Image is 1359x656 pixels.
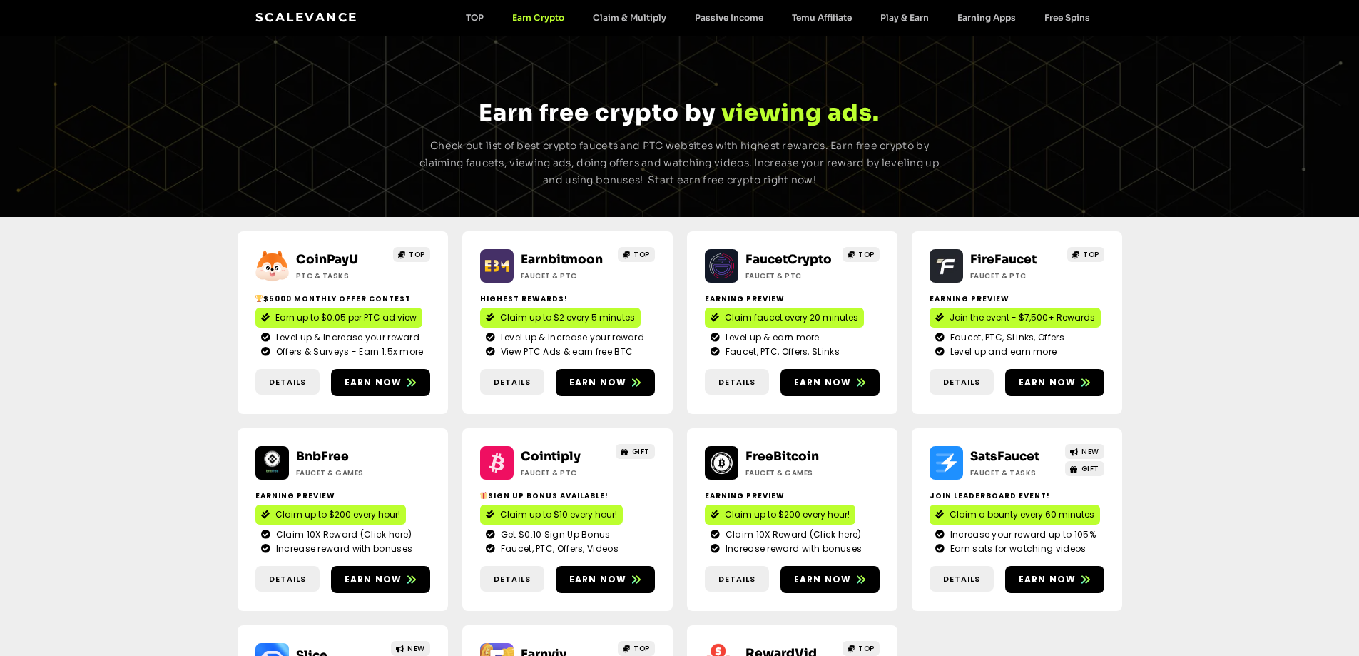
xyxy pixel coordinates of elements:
span: Offers & Surveys - Earn 1.5x more [273,345,424,358]
h2: Sign up bonus available! [480,490,655,501]
span: Get $0.10 Sign Up Bonus [497,528,611,541]
a: Passive Income [681,12,778,23]
a: Temu Affiliate [778,12,866,23]
span: Details [269,573,306,585]
a: Claim up to $2 every 5 minutes [480,308,641,328]
h2: Earning Preview [705,293,880,304]
h2: Highest Rewards! [480,293,655,304]
span: Earn sats for watching videos [947,543,1086,555]
h2: Faucet & PTC [521,271,610,281]
span: Faucet, PTC, Offers, SLinks [722,345,840,358]
a: TOP [452,12,498,23]
a: Cointiply [521,449,581,464]
span: Level up & Increase your reward [273,331,419,344]
span: Increase your reward up to 105% [947,528,1096,541]
span: Earn now [345,376,402,389]
a: Free Spins [1030,12,1104,23]
span: TOP [633,249,650,260]
img: 🏆 [255,295,263,302]
span: NEW [1081,446,1099,457]
a: TOP [843,247,880,262]
span: Faucet, PTC, Offers, Videos [497,543,619,555]
a: Earn now [780,566,880,593]
h2: Earning Preview [255,490,430,501]
a: Details [255,369,320,395]
a: Details [930,369,994,395]
span: NEW [407,643,425,654]
span: Increase reward with bonuses [722,543,862,555]
span: Join the event - $7,500+ Rewards [950,311,1095,324]
a: Earn now [556,369,655,396]
span: Details [943,573,980,585]
span: TOP [858,249,875,260]
span: Level up & earn more [722,331,820,344]
a: NEW [1065,444,1104,459]
a: GIFT [1065,461,1104,476]
span: Claim up to $200 every hour! [725,508,850,521]
a: Details [480,566,544,592]
a: TOP [843,641,880,656]
span: Earn now [794,573,852,586]
a: Claim a bounty every 60 minutes [930,505,1100,525]
a: TOP [618,247,655,262]
span: Faucet, PTC, SLinks, Offers [947,331,1064,344]
span: Details [718,376,755,388]
a: Earning Apps [943,12,1030,23]
a: Join the event - $7,500+ Rewards [930,308,1101,328]
a: Claim 10X Reward (Click here) [711,528,874,541]
span: Earn now [1019,573,1076,586]
h2: Faucet & Tasks [970,468,1059,478]
span: Claim 10X Reward (Click here) [722,528,862,541]
h2: Earning Preview [930,293,1104,304]
span: Claim a bounty every 60 minutes [950,508,1094,521]
a: Details [255,566,320,592]
span: Level up & Increase your reward [497,331,644,344]
a: Earn now [1005,566,1104,593]
a: Earn now [331,566,430,593]
span: Earn now [794,376,852,389]
a: Claim 10X Reward (Click here) [261,528,424,541]
a: Claim up to $10 every hour! [480,505,623,525]
span: GIFT [632,446,650,457]
span: Earn now [569,573,627,586]
a: FaucetCrypto [745,252,832,267]
span: Claim 10X Reward (Click here) [273,528,412,541]
span: TOP [858,643,875,654]
span: TOP [633,643,650,654]
span: Details [943,376,980,388]
span: Details [718,573,755,585]
a: Details [480,369,544,395]
a: NEW [391,641,430,656]
h2: Faucet & Games [745,468,835,478]
a: Details [705,369,769,395]
span: Details [494,573,531,585]
a: Claim up to $200 every hour! [255,505,406,525]
h2: Join Leaderboard event! [930,490,1104,501]
span: Earn free crypto by [479,99,716,127]
a: Earn now [780,369,880,396]
a: Scalevance [255,10,358,24]
a: Earn now [331,369,430,396]
span: Details [269,376,306,388]
a: Claim faucet every 20 minutes [705,308,864,328]
a: TOP [393,247,430,262]
a: BnbFree [296,449,349,464]
span: Earn now [345,573,402,586]
span: Claim up to $10 every hour! [500,508,617,521]
a: Details [930,566,994,592]
a: FireFaucet [970,252,1037,267]
a: Earnbitmoon [521,252,603,267]
span: Earn now [569,376,627,389]
a: TOP [618,641,655,656]
span: Increase reward with bonuses [273,543,412,555]
span: TOP [1083,249,1099,260]
span: Claim faucet every 20 minutes [725,311,858,324]
span: GIFT [1081,463,1099,474]
h2: ptc & Tasks [296,271,385,281]
h2: Faucet & PTC [521,468,610,478]
span: View PTC Ads & earn free BTC [497,345,633,358]
span: Earn up to $0.05 per PTC ad view [275,311,417,324]
a: Earn now [556,566,655,593]
h2: Faucet & PTC [745,271,835,281]
a: CoinPayU [296,252,358,267]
